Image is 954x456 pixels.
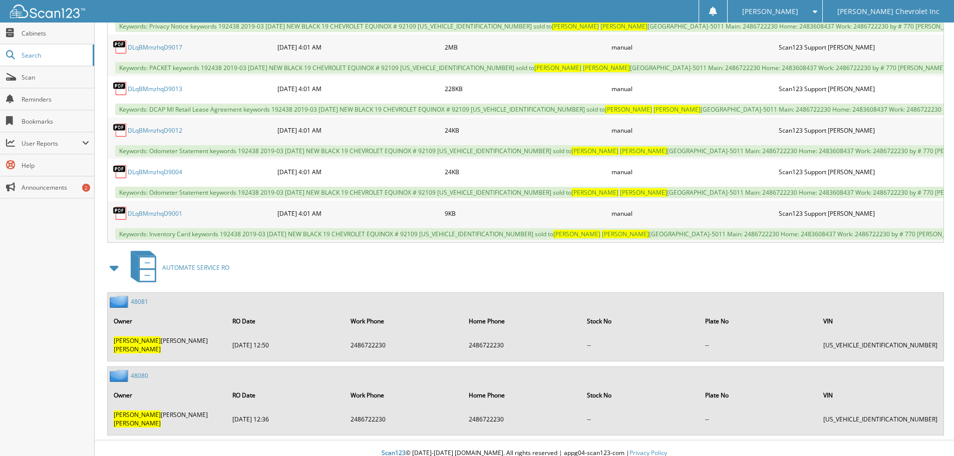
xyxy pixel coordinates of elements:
[553,230,600,238] span: [PERSON_NAME]
[162,263,229,272] span: AUTOMATE SERVICE RO
[131,371,148,380] a: 48080
[128,209,182,218] a: DLqBMmzhqD9001
[109,406,226,431] td: [PERSON_NAME]
[818,385,942,405] th: VIN
[700,406,817,431] td: --
[128,168,182,176] a: DLqBMmzhqD9004
[609,79,776,99] div: manual
[904,408,954,456] iframe: Chat Widget
[346,406,463,431] td: 2486722230
[275,37,442,57] div: [DATE] 4:01 AM
[571,188,618,197] span: [PERSON_NAME]
[227,406,345,431] td: [DATE] 12:36
[22,29,89,38] span: Cabinets
[464,332,581,357] td: 2486722230
[22,51,88,60] span: Search
[346,332,463,357] td: 2486722230
[114,410,161,419] span: [PERSON_NAME]
[609,37,776,57] div: manual
[346,385,463,405] th: Work Phone
[113,164,128,179] img: PDF.png
[602,230,649,238] span: [PERSON_NAME]
[776,203,943,223] div: Scan123 Support [PERSON_NAME]
[583,64,630,72] span: [PERSON_NAME]
[275,120,442,140] div: [DATE] 4:01 AM
[742,9,798,15] span: [PERSON_NAME]
[609,203,776,223] div: manual
[582,406,699,431] td: --
[113,123,128,138] img: PDF.png
[442,203,609,223] div: 9KB
[22,73,89,82] span: Scan
[113,81,128,96] img: PDF.png
[131,297,148,306] a: 48081
[620,188,667,197] span: [PERSON_NAME]
[114,345,161,353] span: [PERSON_NAME]
[700,311,817,331] th: Plate No
[275,162,442,182] div: [DATE] 4:01 AM
[605,105,652,114] span: [PERSON_NAME]
[600,22,648,31] span: [PERSON_NAME]
[818,311,942,331] th: VIN
[582,311,699,331] th: Stock No
[82,184,90,192] div: 2
[464,406,581,431] td: 2486722230
[227,385,345,405] th: RO Date
[10,5,85,18] img: scan123-logo-white.svg
[776,79,943,99] div: Scan123 Support [PERSON_NAME]
[22,95,89,104] span: Reminders
[128,43,182,52] a: DLqBMmzhqD9017
[110,369,131,382] img: folder2.png
[700,385,817,405] th: Plate No
[114,336,161,345] span: [PERSON_NAME]
[346,311,463,331] th: Work Phone
[128,85,182,93] a: DLqBMmzhqD9013
[609,120,776,140] div: manual
[109,311,226,331] th: Owner
[109,385,226,405] th: Owner
[227,311,345,331] th: RO Date
[571,147,618,155] span: [PERSON_NAME]
[582,385,699,405] th: Stock No
[110,295,131,308] img: folder2.png
[22,161,89,170] span: Help
[22,117,89,126] span: Bookmarks
[776,37,943,57] div: Scan123 Support [PERSON_NAME]
[128,126,182,135] a: DLqBMmzhqD9012
[818,332,942,357] td: [US_VEHICLE_IDENTIFICATION_NUMBER]
[442,120,609,140] div: 24KB
[22,183,89,192] span: Announcements
[114,419,161,427] span: [PERSON_NAME]
[776,120,943,140] div: Scan123 Support [PERSON_NAME]
[113,206,128,221] img: PDF.png
[818,406,942,431] td: [US_VEHICLE_IDENTIFICATION_NUMBER]
[109,332,226,357] td: [PERSON_NAME]
[464,311,581,331] th: Home Phone
[700,332,817,357] td: --
[442,162,609,182] div: 24KB
[113,40,128,55] img: PDF.png
[22,139,82,148] span: User Reports
[837,9,939,15] span: [PERSON_NAME] Chevrolet Inc
[125,248,229,287] a: AUTOMATE SERVICE RO
[534,64,581,72] span: [PERSON_NAME]
[609,162,776,182] div: manual
[464,385,581,405] th: Home Phone
[552,22,599,31] span: [PERSON_NAME]
[654,105,701,114] span: [PERSON_NAME]
[275,203,442,223] div: [DATE] 4:01 AM
[275,79,442,99] div: [DATE] 4:01 AM
[776,162,943,182] div: Scan123 Support [PERSON_NAME]
[442,37,609,57] div: 2MB
[227,332,345,357] td: [DATE] 12:50
[620,147,667,155] span: [PERSON_NAME]
[582,332,699,357] td: --
[442,79,609,99] div: 228KB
